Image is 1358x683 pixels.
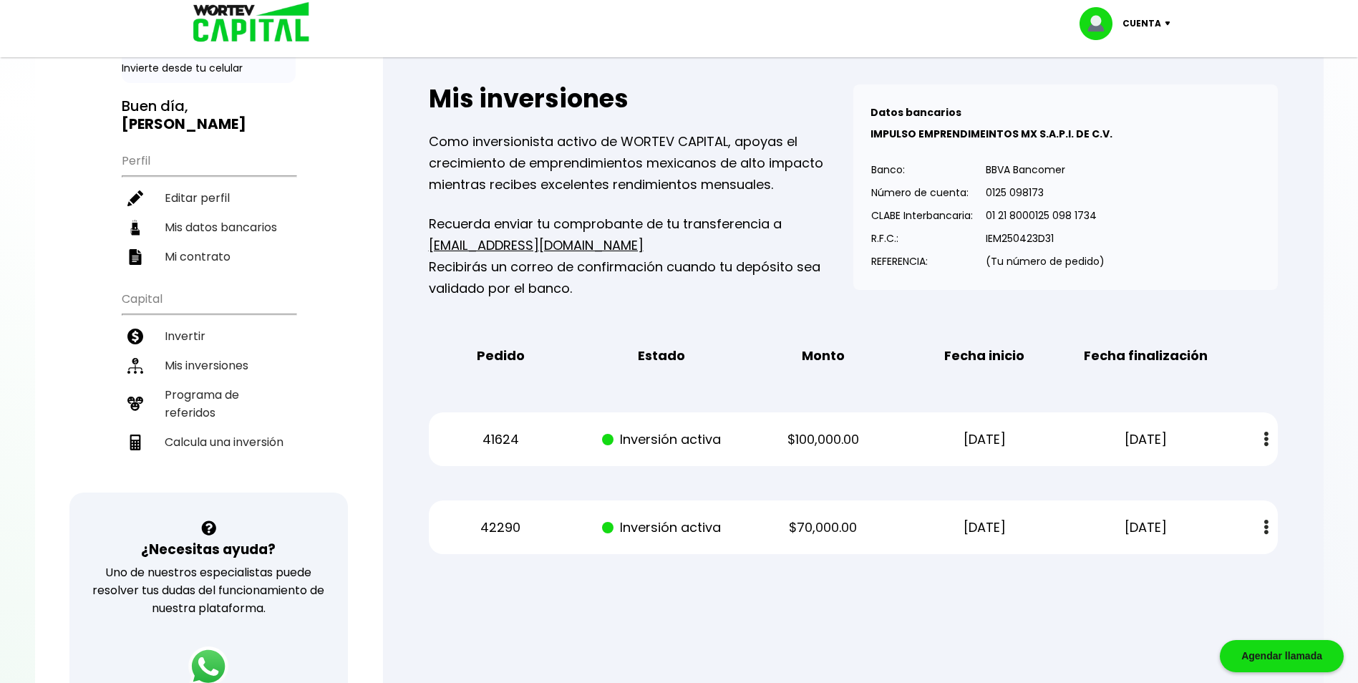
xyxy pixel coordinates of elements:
p: (Tu número de pedido) [986,251,1105,272]
p: [DATE] [916,429,1052,450]
a: [EMAIL_ADDRESS][DOMAIN_NAME] [429,236,644,254]
img: icon-down [1161,21,1180,26]
p: Recuerda enviar tu comprobante de tu transferencia a Recibirás un correo de confirmación cuando t... [429,213,853,299]
img: contrato-icon.f2db500c.svg [127,249,143,265]
b: [PERSON_NAME] [122,114,246,134]
p: BBVA Bancomer [986,159,1105,180]
p: Inversión activa [594,517,730,538]
p: Número de cuenta: [871,182,973,203]
a: Programa de referidos [122,380,296,427]
b: Monto [802,345,845,367]
img: profile-image [1080,7,1122,40]
div: Agendar llamada [1220,640,1344,672]
p: $100,000.00 [755,429,891,450]
p: [DATE] [1078,517,1214,538]
h3: ¿Necesitas ayuda? [141,539,276,560]
p: Uno de nuestros especialistas puede resolver tus dudas del funcionamiento de nuestra plataforma. [88,563,329,617]
img: editar-icon.952d3147.svg [127,190,143,206]
ul: Perfil [122,145,296,271]
h3: Buen día, [122,97,296,133]
p: 01 21 8000125 098 1734 [986,205,1105,226]
p: 0125 098173 [986,182,1105,203]
p: CLABE Interbancaria: [871,205,973,226]
ul: Capital [122,283,296,493]
p: Como inversionista activo de WORTEV CAPITAL, apoyas el crecimiento de emprendimientos mexicanos d... [429,131,853,195]
p: Invierte desde tu celular [122,61,296,76]
a: Invertir [122,321,296,351]
b: Datos bancarios [870,105,961,120]
a: Mis datos bancarios [122,213,296,242]
p: R.F.C.: [871,228,973,249]
a: Calcula una inversión [122,427,296,457]
p: REFERENCIA: [871,251,973,272]
a: Editar perfil [122,183,296,213]
a: Mis inversiones [122,351,296,380]
p: Cuenta [1122,13,1161,34]
img: recomiendanos-icon.9b8e9327.svg [127,396,143,412]
b: Fecha finalización [1084,345,1208,367]
p: Banco: [871,159,973,180]
p: [DATE] [916,517,1052,538]
img: datos-icon.10cf9172.svg [127,220,143,236]
p: 42290 [432,517,568,538]
b: IMPULSO EMPRENDIMEINTOS MX S.A.P.I. DE C.V. [870,127,1112,141]
b: Estado [638,345,685,367]
p: $70,000.00 [755,517,891,538]
p: [DATE] [1078,429,1214,450]
h2: Mis inversiones [429,84,853,113]
img: calculadora-icon.17d418c4.svg [127,435,143,450]
b: Fecha inicio [944,345,1024,367]
p: Inversión activa [594,429,730,450]
p: IEM250423D31 [986,228,1105,249]
a: Mi contrato [122,242,296,271]
img: invertir-icon.b3b967d7.svg [127,329,143,344]
p: 41624 [432,429,568,450]
b: Pedido [477,345,525,367]
img: inversiones-icon.6695dc30.svg [127,358,143,374]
